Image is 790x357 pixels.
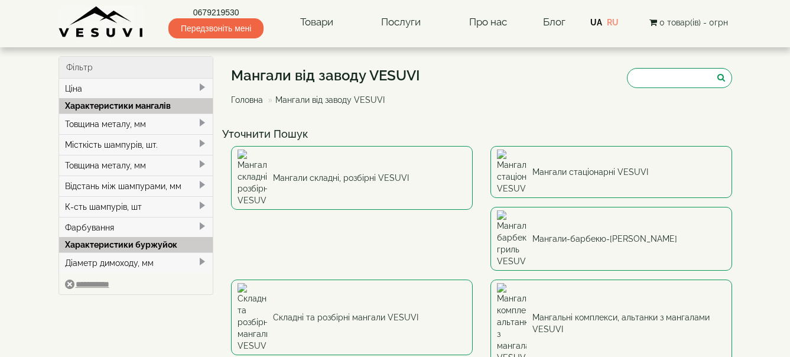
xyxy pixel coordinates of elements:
[607,18,619,27] a: RU
[59,155,213,176] div: Товщина металу, мм
[369,9,433,36] a: Послуги
[497,150,526,194] img: Мангали стаціонарні VESUVI
[590,18,602,27] a: UA
[543,16,565,28] a: Блог
[59,134,213,155] div: Місткість шампурів, шт.
[59,113,213,134] div: Товщина металу, мм
[659,18,728,27] span: 0 товар(ів) - 0грн
[238,150,267,206] img: Мангали складні, розбірні VESUVI
[231,68,420,83] h1: Мангали від заводу VESUVI
[59,79,213,99] div: Ціна
[497,210,526,267] img: Мангали-барбекю-гриль VESUVI
[59,237,213,252] div: Характеристики буржуйок
[59,252,213,273] div: Діаметр димоходу, мм
[646,16,732,29] button: 0 товар(ів) - 0грн
[59,176,213,196] div: Відстань між шампурами, мм
[490,146,732,198] a: Мангали стаціонарні VESUVI Мангали стаціонарні VESUVI
[265,94,385,106] li: Мангали від заводу VESUVI
[288,9,345,36] a: Товари
[58,6,144,38] img: Завод VESUVI
[231,146,473,210] a: Мангали складні, розбірні VESUVI Мангали складні, розбірні VESUVI
[490,207,732,271] a: Мангали-барбекю-гриль VESUVI Мангали-барбекю-[PERSON_NAME]
[59,196,213,217] div: К-сть шампурів, шт
[231,280,473,355] a: Складні та розбірні мангали VESUVI Складні та розбірні мангали VESUVI
[238,283,267,352] img: Складні та розбірні мангали VESUVI
[457,9,519,36] a: Про нас
[59,57,213,79] div: Фільтр
[231,95,263,105] a: Головна
[59,217,213,238] div: Фарбування
[168,18,264,38] span: Передзвоніть мені
[59,98,213,113] div: Характеристики мангалів
[222,128,741,140] h4: Уточнити Пошук
[168,7,264,18] a: 0679219530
